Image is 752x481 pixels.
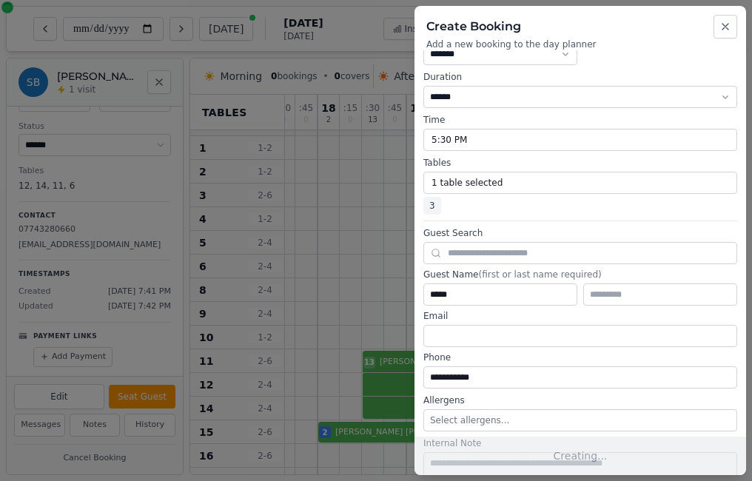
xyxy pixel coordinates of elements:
[423,129,737,151] button: 5:30 PM
[426,38,734,50] p: Add a new booking to the day planner
[430,415,509,425] span: Select allergens...
[423,269,737,280] label: Guest Name
[423,114,737,126] label: Time
[423,172,737,194] button: 1 table selected
[423,351,737,363] label: Phone
[423,197,441,215] span: 3
[423,157,737,169] label: Tables
[478,269,601,280] span: (first or last name required)
[423,394,737,406] label: Allergens
[414,437,746,475] button: Creating...
[423,409,737,431] button: Select allergens...
[426,18,734,36] h2: Create Booking
[423,71,737,83] label: Duration
[423,227,737,239] label: Guest Search
[423,310,737,322] label: Email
